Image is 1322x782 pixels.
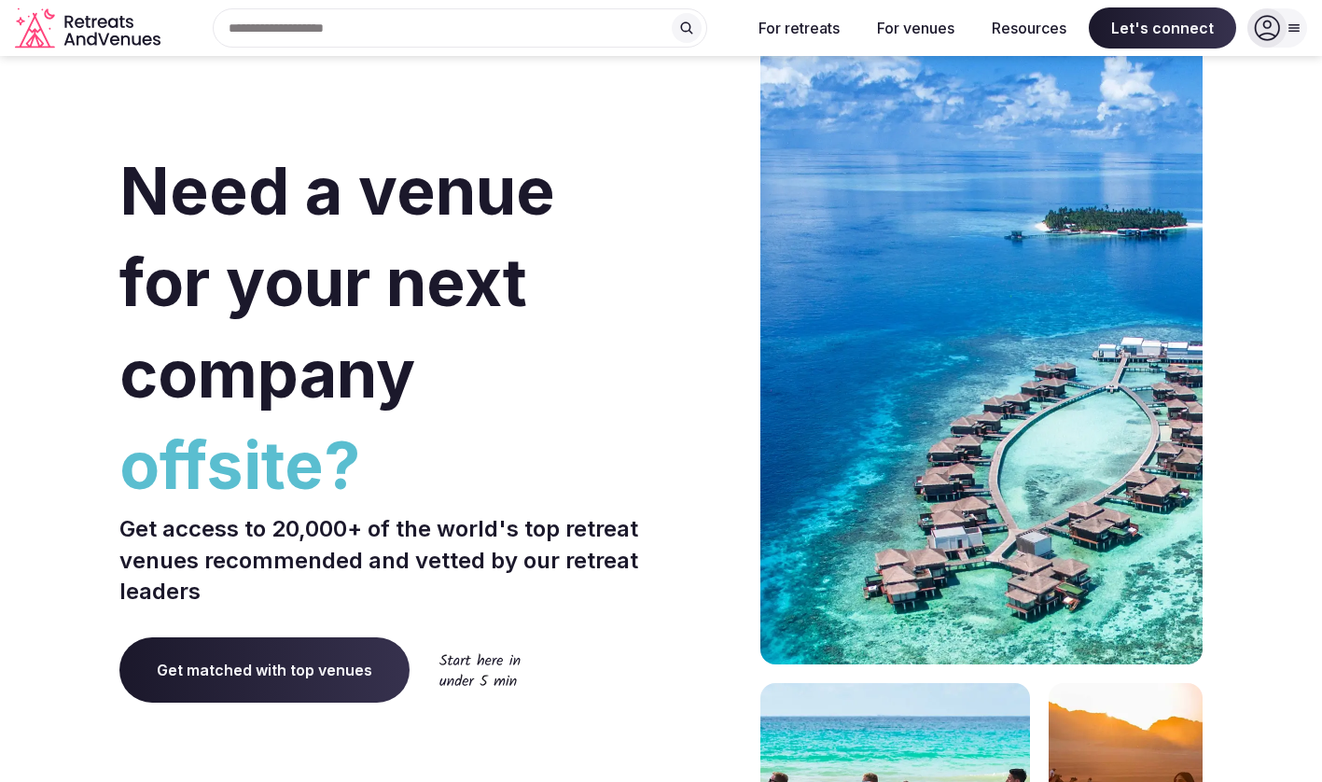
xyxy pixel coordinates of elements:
img: Start here in under 5 min [439,653,521,686]
a: Visit the homepage [15,7,164,49]
a: Get matched with top venues [119,637,410,703]
button: For retreats [744,7,855,49]
button: For venues [862,7,969,49]
button: Resources [977,7,1081,49]
p: Get access to 20,000+ of the world's top retreat venues recommended and vetted by our retreat lea... [119,513,654,607]
span: offsite? [119,420,654,511]
span: Need a venue for your next company [119,151,555,413]
svg: Retreats and Venues company logo [15,7,164,49]
span: Let's connect [1089,7,1236,49]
